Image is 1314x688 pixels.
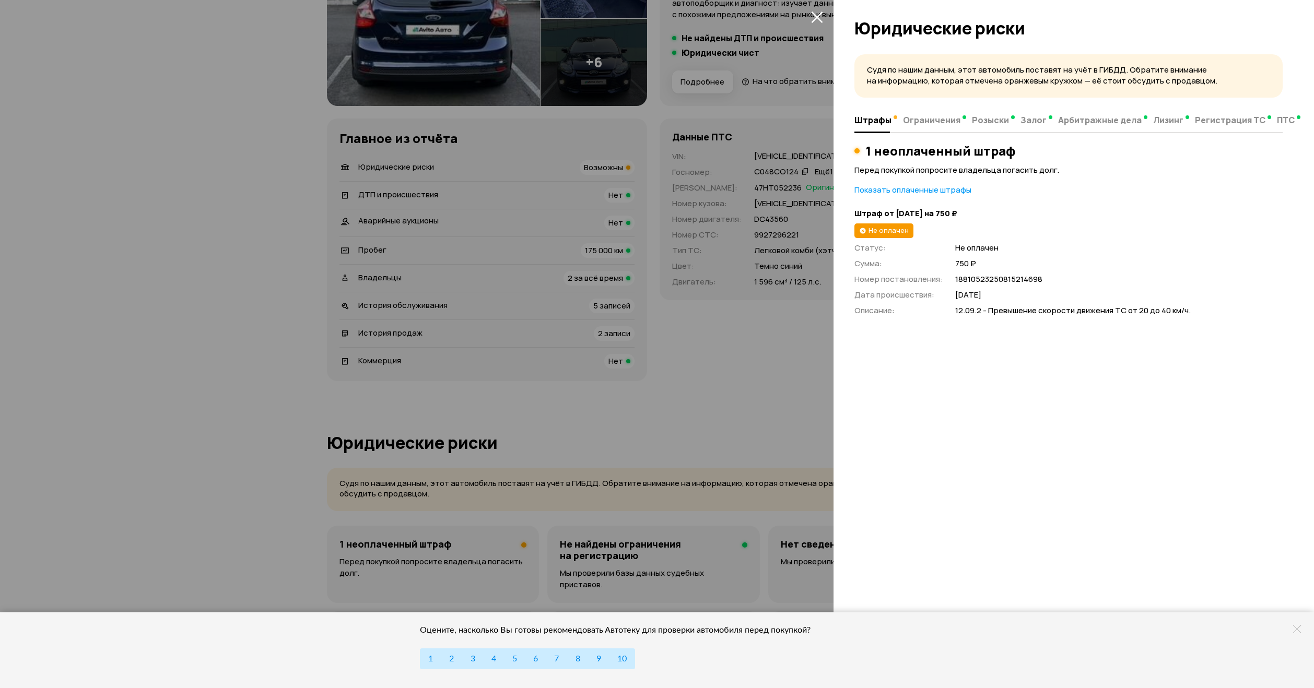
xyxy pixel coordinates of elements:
[554,655,559,663] span: 7
[483,648,505,669] button: 4
[525,648,546,669] button: 6
[854,208,1283,219] strong: Штраф от [DATE] на 750 ₽
[617,655,627,663] span: 10
[1020,115,1047,125] span: Залог
[955,305,1283,316] span: 12.09.2 - Превышение скорости движения ТС от 20 до 40 км/ч.
[1153,115,1183,125] span: Лизинг
[955,258,1283,269] span: 750 ₽
[428,655,433,663] span: 1
[866,144,1015,158] h3: 1 неоплаченный штраф
[854,274,943,285] p: Номер постановления :
[1058,115,1142,125] span: Арбитражные дела
[903,115,960,125] span: Ограничения
[471,655,475,663] span: 3
[854,289,943,301] p: Дата происшествия :
[1277,115,1295,125] span: ПТС
[854,115,891,125] span: Штрафы
[596,655,601,663] span: 9
[491,655,496,663] span: 4
[955,243,1283,254] span: Не оплачен
[854,305,943,316] p: Описание :
[869,226,909,235] span: Не оплачен
[420,625,825,635] div: Оцените, насколько Вы готовы рекомендовать Автотеку для проверки автомобиля перед покупкой?
[449,655,454,663] span: 2
[854,242,943,254] p: Статус :
[1195,115,1265,125] span: Регистрация ТС
[588,648,609,669] button: 9
[462,648,483,669] button: 3
[546,648,567,669] button: 7
[955,290,1283,301] span: [DATE]
[576,655,580,663] span: 8
[854,184,1283,196] p: Показать оплаченные штрафы
[972,115,1009,125] span: Розыски
[854,164,1283,176] p: Перед покупкой попросите владельца погасить долг.
[504,648,525,669] button: 5
[420,648,441,669] button: 1
[533,655,538,663] span: 6
[512,655,517,663] span: 5
[955,274,1283,285] span: 18810523250815214698
[441,648,462,669] button: 2
[808,8,825,25] button: закрыть
[609,648,635,669] button: 10
[567,648,588,669] button: 8
[854,258,943,269] p: Сумма :
[867,64,1217,86] span: Судя по нашим данным, этот автомобиль поставят на учёт в ГИБДД. Обратите внимание на информацию, ...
